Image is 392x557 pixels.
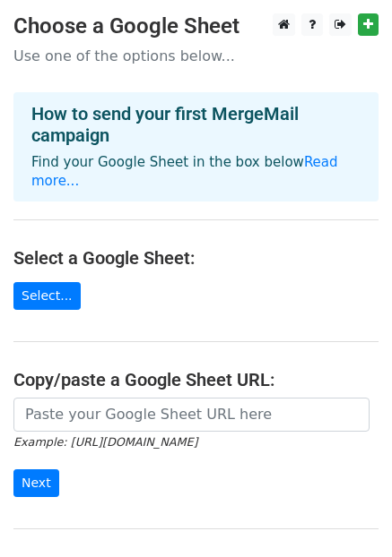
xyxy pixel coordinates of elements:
[31,153,361,191] p: Find your Google Sheet in the box below
[13,369,379,390] h4: Copy/paste a Google Sheet URL:
[13,13,379,39] h3: Choose a Google Sheet
[13,247,379,269] h4: Select a Google Sheet:
[13,47,379,65] p: Use one of the options below...
[31,103,361,146] h4: How to send your first MergeMail campaign
[13,398,370,432] input: Paste your Google Sheet URL here
[13,469,59,497] input: Next
[31,154,338,189] a: Read more...
[13,282,81,310] a: Select...
[13,435,197,449] small: Example: [URL][DOMAIN_NAME]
